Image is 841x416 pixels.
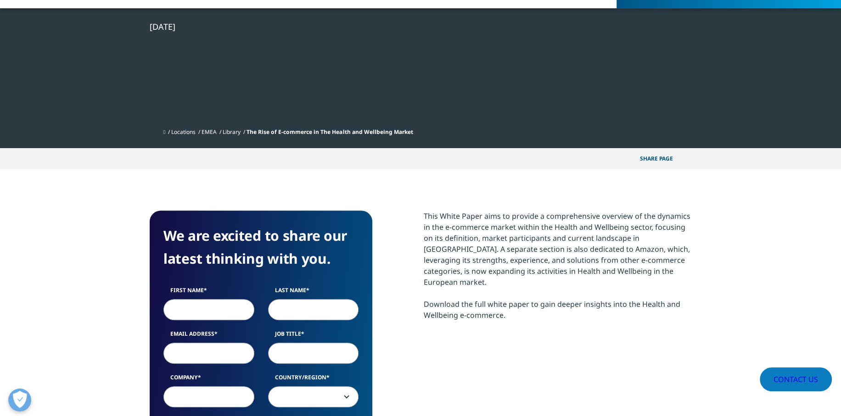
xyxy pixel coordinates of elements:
[268,373,359,386] label: Country/Region
[268,286,359,299] label: Last Name
[163,330,254,343] label: Email Address
[223,128,241,136] a: Library
[268,330,359,343] label: Job Title
[424,211,691,321] div: This White Paper aims to provide a comprehensive overview of the dynamics in the e-commerce marke...
[784,377,818,384] span: Contact Us
[633,148,691,169] button: Share PAGEShare PAGE
[202,128,217,136] a: EMEA
[163,373,254,386] label: Company
[247,128,413,136] span: The Rise of E-commerce in The Health and Wellbeing Market
[171,128,196,136] a: Locations
[163,224,359,270] h4: We are excited to share our latest thinking with you.
[633,148,691,169] p: Share PAGE
[770,370,832,391] a: Contact Us
[150,21,465,32] div: [DATE]
[163,286,254,299] label: First Name
[8,388,31,411] button: Open Preferences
